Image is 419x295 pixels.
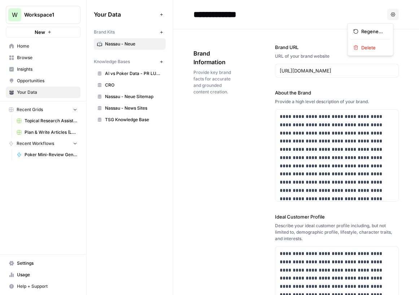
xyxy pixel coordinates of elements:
a: TSG Knowledge Base [94,114,166,126]
button: Help + Support [6,281,80,292]
div: URL of your brand website [275,53,399,60]
a: Settings [6,257,80,269]
a: Nassau - Neue Sitemap [94,91,166,102]
span: New [35,28,45,36]
a: Plan & Write Articles (LUSPS) [13,127,80,138]
span: Regenerate [361,28,384,35]
div: Provide a high level description of your brand. [275,98,399,105]
input: www.sundaysoccer.com [280,67,394,74]
span: Provide key brand facts for accurate and grounded content creation. [193,69,235,95]
a: Poker Mini-Review Generator [13,149,80,160]
span: Poker Mini-Review Generator [25,151,77,158]
span: Recent Grids [17,106,43,113]
span: Browse [17,54,77,61]
span: Your Data [17,89,77,96]
span: Brand Kits [94,29,115,35]
div: Describe your ideal customer profile including, but not limited to, demographic profile, lifestyl... [275,223,399,242]
span: Knowledge Bases [94,58,130,65]
span: Workspace1 [24,11,68,18]
a: Topical Research Assistant [13,115,80,127]
span: Delete [361,44,384,51]
span: Insights [17,66,77,72]
span: W [12,10,18,19]
a: Insights [6,63,80,75]
span: Settings [17,260,77,267]
a: CRO [94,79,166,91]
span: Home [17,43,77,49]
a: Nassau - Neue [94,38,166,50]
span: Brand Information [193,49,235,66]
button: Recent Grids [6,104,80,115]
span: Plan & Write Articles (LUSPS) [25,129,77,136]
span: Nassau - Neue [105,41,162,47]
label: About the Brand [275,89,399,96]
span: CRO [105,82,162,88]
button: New [6,27,80,38]
a: Usage [6,269,80,281]
label: Brand URL [275,44,399,51]
span: Usage [17,272,77,278]
label: Ideal Customer Profile [275,213,399,220]
span: Nassau - News Sites [105,105,162,111]
span: Your Data [94,10,157,19]
a: Opportunities [6,75,80,87]
span: AI vs Poker Data - PR LUSPS [105,70,162,77]
a: Nassau - News Sites [94,102,166,114]
span: Help + Support [17,283,77,290]
span: TSG Knowledge Base [105,116,162,123]
a: Browse [6,52,80,63]
span: Opportunities [17,78,77,84]
span: Topical Research Assistant [25,118,77,124]
a: Home [6,40,80,52]
span: Nassau - Neue Sitemap [105,93,162,100]
button: Recent Workflows [6,138,80,149]
a: Your Data [6,87,80,98]
span: Recent Workflows [17,140,54,147]
a: AI vs Poker Data - PR LUSPS [94,68,166,79]
button: Workspace: Workspace1 [6,6,80,24]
